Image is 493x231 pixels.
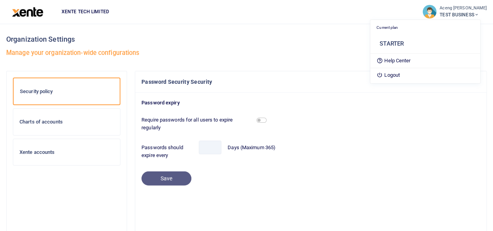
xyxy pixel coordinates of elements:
[141,144,193,159] label: Passwords should expire every
[12,7,44,17] img: logo-large
[370,55,480,66] a: Help Center
[138,116,253,131] label: Require passwords for all users to expire regularly
[6,49,487,57] h5: Manage your organization-wide configurations
[141,99,480,107] p: Password expiry
[380,40,474,47] h6: STARTER
[228,144,276,152] label: Days (Maximum 365)
[58,8,112,15] span: XENTE TECH LIMITED
[141,78,480,86] h4: Password Security Security
[19,119,114,125] h6: Charts of accounts
[376,25,474,31] p: Current plan
[20,88,113,95] h6: Security policy
[13,108,120,136] a: Charts of accounts
[422,5,436,19] img: profile-user
[19,149,114,155] h6: Xente accounts
[13,78,120,106] a: Security policy
[440,5,487,12] small: Aceng [PERSON_NAME]
[12,9,44,14] a: logo-large logo-large
[13,139,120,166] a: Xente accounts
[370,70,480,81] a: Logout
[440,11,487,18] span: TEST BUSINESS
[422,5,487,19] a: profile-user Aceng [PERSON_NAME] TEST BUSINESS
[6,34,487,45] h3: Organization Settings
